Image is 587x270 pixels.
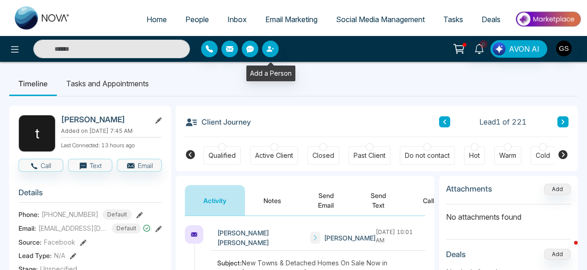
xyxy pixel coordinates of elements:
[245,185,300,216] button: Notes
[404,185,452,216] button: Call
[446,250,466,259] h3: Deals
[18,223,36,233] span: Email:
[38,223,108,233] span: [EMAIL_ADDRESS][DOMAIN_NAME]
[544,184,571,195] button: Add
[15,6,70,30] img: Nova CRM Logo
[443,15,463,24] span: Tasks
[57,71,158,96] li: Tasks and Appointments
[208,151,236,160] div: Qualified
[185,185,245,216] button: Activity
[218,11,256,28] a: Inbox
[446,204,571,222] p: No attachments found
[479,40,488,48] span: 6
[246,66,295,81] div: Add a Person
[255,151,293,160] div: Active Client
[479,116,526,127] span: Lead 1 of 221
[18,188,162,202] h3: Details
[536,151,550,160] div: Cold
[112,223,141,234] span: Default
[103,210,132,220] span: Default
[482,15,501,24] span: Deals
[42,210,98,219] span: [PHONE_NUMBER]
[61,127,162,135] p: Added on [DATE] 7:45 AM
[327,11,434,28] a: Social Media Management
[18,251,52,260] span: Lead Type:
[137,11,176,28] a: Home
[405,151,450,160] div: Do not contact
[68,159,113,172] button: Text
[446,184,492,193] h3: Attachments
[472,11,510,28] a: Deals
[61,139,162,150] p: Last Connected: 13 hours ago
[176,11,218,28] a: People
[469,151,480,160] div: Hot
[312,151,334,160] div: Closed
[265,15,318,24] span: Email Marketing
[256,11,327,28] a: Email Marketing
[185,15,209,24] span: People
[509,43,539,54] span: AVON AI
[300,185,352,216] button: Send Email
[514,9,581,30] img: Market-place.gif
[54,251,65,260] span: N/A
[544,249,571,260] button: Add
[147,15,167,24] span: Home
[336,15,425,24] span: Social Media Management
[18,115,55,152] div: t
[493,42,506,55] img: Lead Flow
[44,237,75,247] span: Facebook
[18,159,63,172] button: Call
[434,11,472,28] a: Tasks
[499,151,516,160] div: Warm
[117,159,162,172] button: Email
[468,40,490,56] a: 6
[18,237,42,247] span: Source:
[556,239,578,261] iframe: Intercom live chat
[556,41,572,56] img: User Avatar
[324,233,376,243] span: [PERSON_NAME]
[61,115,147,124] h2: [PERSON_NAME]
[376,228,418,247] div: [DATE] 10:01 AM
[217,228,306,247] span: [PERSON_NAME] [PERSON_NAME]
[9,71,57,96] li: Timeline
[354,151,385,160] div: Past Client
[352,185,404,216] button: Send Text
[185,115,251,129] h3: Client Journey
[227,15,247,24] span: Inbox
[490,40,547,58] button: AVON AI
[544,185,571,192] span: Add
[18,210,39,219] span: Phone:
